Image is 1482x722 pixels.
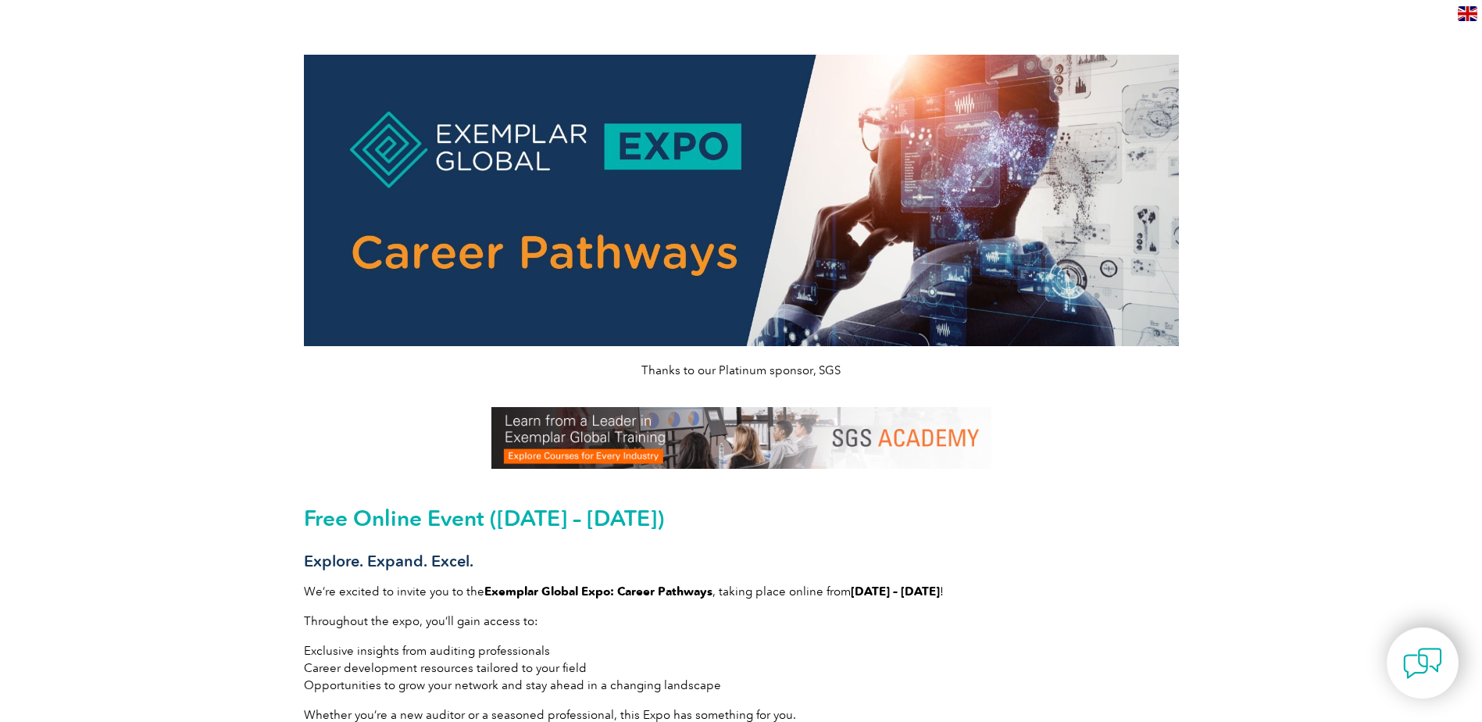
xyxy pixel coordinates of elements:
strong: [DATE] – [DATE] [851,584,940,599]
h2: Free Online Event ([DATE] – [DATE]) [304,506,1179,531]
li: Opportunities to grow your network and stay ahead in a changing landscape [304,677,1179,694]
strong: Exemplar Global Expo: Career Pathways [484,584,712,599]
img: SGS [491,407,991,469]
p: Thanks to our Platinum sponsor, SGS [304,362,1179,379]
li: Exclusive insights from auditing professionals [304,642,1179,659]
li: Career development resources tailored to your field [304,659,1179,677]
img: contact-chat.png [1403,644,1442,683]
h3: Explore. Expand. Excel. [304,552,1179,571]
img: career pathways [304,55,1179,346]
img: en [1458,6,1477,21]
p: We’re excited to invite you to the , taking place online from ! [304,583,1179,600]
p: Throughout the expo, you’ll gain access to: [304,613,1179,630]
